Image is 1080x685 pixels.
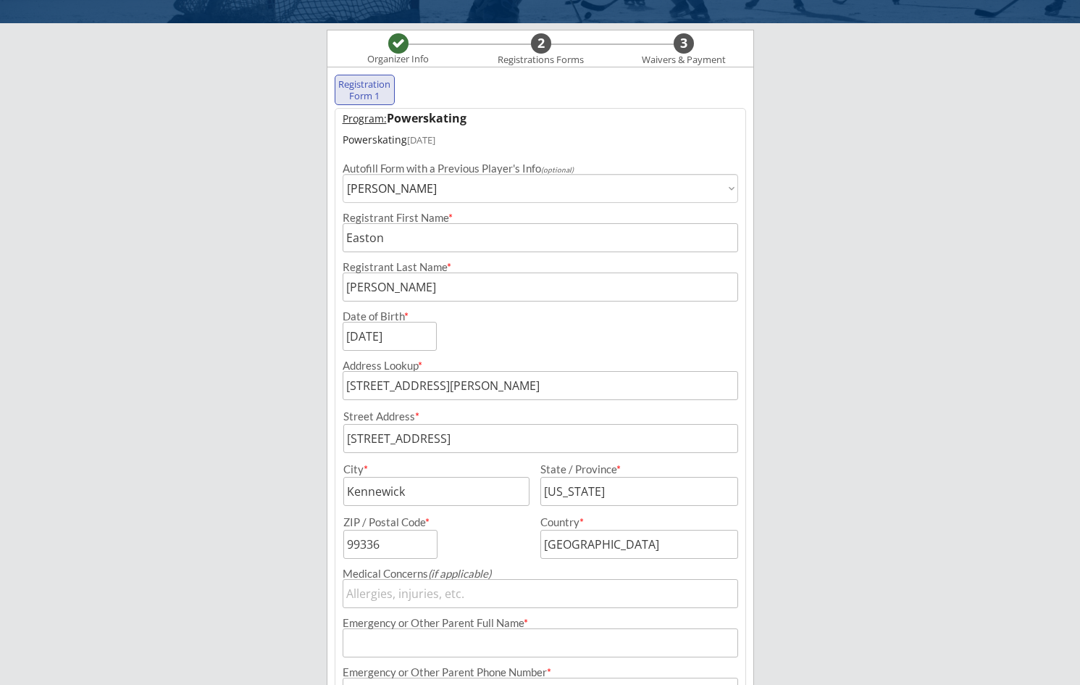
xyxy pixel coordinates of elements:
u: Program: [343,112,387,125]
div: Emergency or Other Parent Phone Number [343,667,738,678]
div: Date of Birth [343,311,417,322]
em: (if applicable) [428,567,491,580]
div: 2 [531,36,551,51]
div: Registrant First Name [343,212,738,223]
div: Registrant Last Name [343,262,738,273]
div: Organizer Info [359,54,438,65]
div: State / Province [540,464,721,475]
input: Street, City, Province/State [343,371,738,400]
div: ZIP / Postal Code [343,517,527,528]
div: City [343,464,527,475]
div: Registration Form 1 [338,79,392,101]
div: Address Lookup [343,360,738,371]
div: Registrations Forms [491,54,591,66]
div: Powerskating [343,134,738,146]
div: Medical Concerns [343,568,738,579]
div: Autofill Form with a Previous Player's Info [343,163,738,174]
font: [DATE] [407,133,435,146]
div: Emergency or Other Parent Full Name [343,618,738,628]
input: Allergies, injuries, etc. [343,579,738,608]
em: (optional) [541,165,574,174]
div: Waivers & Payment [634,54,734,66]
div: Street Address [343,411,738,422]
div: Country [540,517,721,528]
strong: Powerskating [387,110,466,126]
div: 3 [674,36,694,51]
